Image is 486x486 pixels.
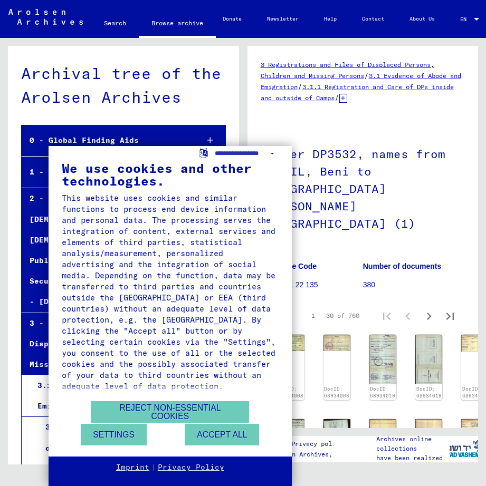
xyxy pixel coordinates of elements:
[185,424,259,445] button: Accept all
[116,462,149,473] a: Imprint
[62,192,279,392] div: This website uses cookies and similar functions to process end device information and personal da...
[91,401,249,423] button: Reject non-essential cookies
[158,462,224,473] a: Privacy Policy
[62,162,279,187] div: We use cookies and other technologies.
[81,424,147,445] button: Settings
